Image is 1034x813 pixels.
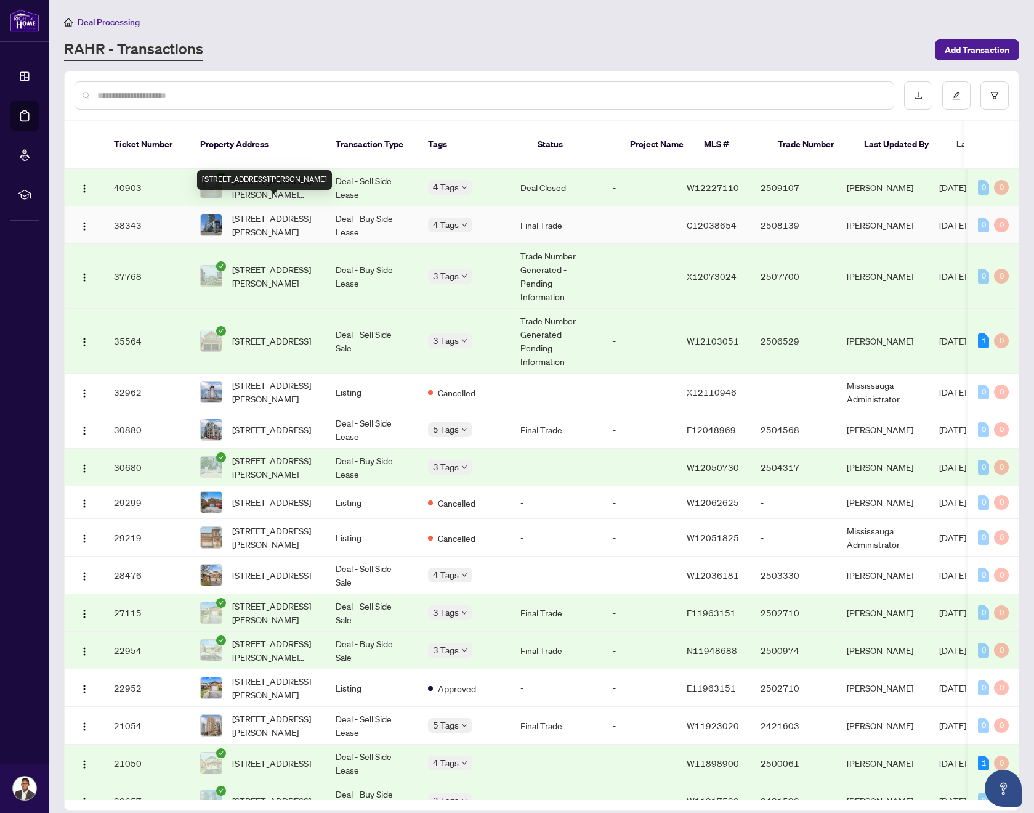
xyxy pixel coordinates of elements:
[216,261,226,271] span: check-circle
[837,669,929,707] td: [PERSON_NAME]
[687,182,739,193] span: W12227110
[104,206,190,244] td: 38343
[511,557,603,594] td: -
[75,457,94,477] button: Logo
[326,411,418,449] td: Deal - Sell Side Lease
[79,184,89,194] img: Logo
[994,718,1009,733] div: 0
[935,39,1019,60] button: Add Transaction
[751,669,837,707] td: 2502710
[433,568,459,582] span: 4 Tags
[326,309,418,374] td: Deal - Sell Side Sale
[603,374,677,411] td: -
[751,632,837,669] td: 2500974
[939,219,966,231] span: [DATE]
[461,610,467,616] span: down
[104,745,190,782] td: 21050
[939,182,966,193] span: [DATE]
[603,519,677,557] td: -
[79,647,89,656] img: Logo
[978,680,989,695] div: 0
[854,121,947,169] th: Last Updated By
[837,244,929,309] td: [PERSON_NAME]
[232,756,311,770] span: [STREET_ADDRESS]
[10,9,39,32] img: logo
[990,91,999,100] span: filter
[687,795,739,806] span: W11917520
[75,678,94,698] button: Logo
[433,180,459,194] span: 4 Tags
[201,565,222,586] img: thumbnail-img
[201,790,222,811] img: thumbnail-img
[751,486,837,519] td: -
[216,786,226,796] span: check-circle
[79,221,89,231] img: Logo
[79,534,89,544] img: Logo
[75,640,94,660] button: Logo
[939,720,966,731] span: [DATE]
[985,770,1022,807] button: Open asap
[232,334,311,348] span: [STREET_ADDRESS]
[461,427,467,433] span: down
[511,244,603,309] td: Trade Number Generated - Pending Information
[433,269,459,283] span: 3 Tags
[994,460,1009,475] div: 0
[939,795,966,806] span: [DATE]
[461,273,467,279] span: down
[837,486,929,519] td: [PERSON_NAME]
[837,206,929,244] td: [PERSON_NAME]
[433,793,459,807] span: 3 Tags
[751,206,837,244] td: 2508139
[978,718,989,733] div: 0
[620,121,694,169] th: Project Name
[201,330,222,351] img: thumbnail-img
[326,707,418,745] td: Deal - Sell Side Lease
[75,791,94,811] button: Logo
[687,497,739,508] span: W12062625
[104,121,190,169] th: Ticket Number
[326,169,418,206] td: Deal - Sell Side Lease
[511,632,603,669] td: Final Trade
[939,386,966,398] span: [DATE]
[603,632,677,669] td: -
[201,753,222,774] img: thumbnail-img
[751,745,837,782] td: 2500061
[197,170,332,190] div: [STREET_ADDRESS][PERSON_NAME]
[978,218,989,232] div: 0
[461,798,467,804] span: down
[687,386,737,398] span: X12110946
[980,81,1009,110] button: filter
[104,519,190,557] td: 29219
[837,449,929,486] td: [PERSON_NAME]
[994,568,1009,582] div: 0
[687,532,739,543] span: W12051825
[232,263,316,290] span: [STREET_ADDRESS][PERSON_NAME]
[751,707,837,745] td: 2421603
[201,457,222,478] img: thumbnail-img
[79,571,89,581] img: Logo
[837,557,929,594] td: [PERSON_NAME]
[978,793,989,808] div: 0
[751,594,837,632] td: 2502710
[79,464,89,473] img: Logo
[104,707,190,745] td: 21054
[438,531,475,545] span: Cancelled
[104,309,190,374] td: 35564
[104,374,190,411] td: 32962
[939,682,966,693] span: [DATE]
[75,420,94,439] button: Logo
[751,557,837,594] td: 2503330
[687,720,739,731] span: W11923020
[994,218,1009,232] div: 0
[326,557,418,594] td: Deal - Sell Side Sale
[201,382,222,402] img: thumbnail-img
[75,331,94,351] button: Logo
[232,423,311,436] span: [STREET_ADDRESS]
[528,121,620,169] th: Status
[837,632,929,669] td: [PERSON_NAME]
[461,647,467,653] span: down
[433,460,459,474] span: 3 Tags
[751,244,837,309] td: 2507700
[79,272,89,282] img: Logo
[687,462,739,473] span: W12050730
